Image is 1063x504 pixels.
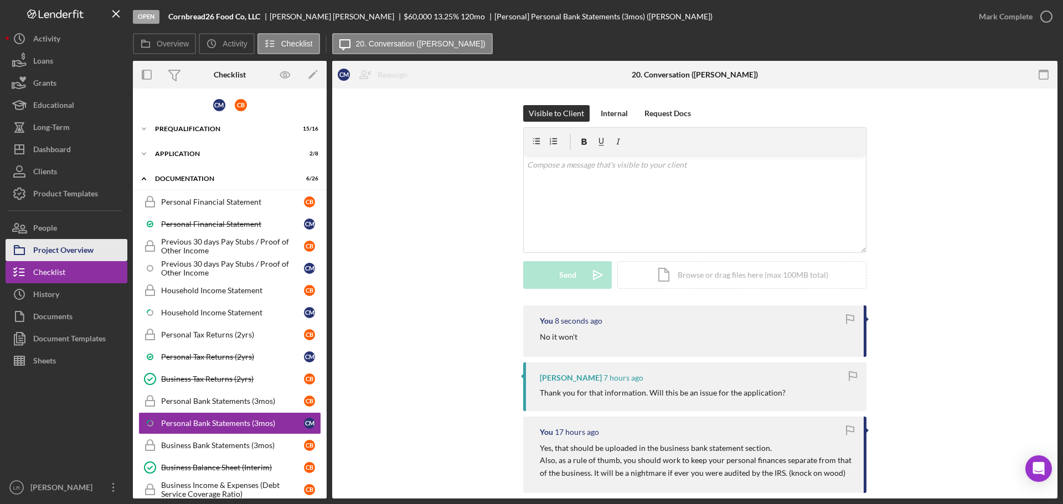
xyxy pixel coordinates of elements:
div: Thank you for that information. Will this be an issue for the application? [540,388,786,397]
div: [PERSON_NAME] [PERSON_NAME] [270,12,404,21]
div: C M [304,263,315,274]
a: Personal Bank Statements (3mos)CB [138,390,321,412]
div: People [33,217,57,242]
div: C B [304,329,315,340]
a: Household Income StatementCM [138,302,321,324]
div: C M [304,351,315,362]
a: History [6,283,127,305]
div: History [33,283,59,308]
button: Checklist [6,261,127,283]
button: Internal [595,105,633,122]
button: Educational [6,94,127,116]
div: C B [304,373,315,385]
div: C B [304,484,315,495]
div: Loans [33,50,53,75]
div: Application [155,150,291,157]
a: Loans [6,50,127,72]
a: Personal Financial StatementCM [138,213,321,235]
div: C M [213,99,225,111]
a: Clients [6,160,127,183]
button: Document Templates [6,328,127,350]
button: Sheets [6,350,127,372]
button: Grants [6,72,127,94]
button: People [6,217,127,239]
a: Business Balance Sheet (Interim)CB [138,456,321,479]
div: Open Intercom Messenger [1025,455,1052,482]
div: 6 / 26 [298,175,318,182]
div: Request Docs [644,105,691,122]
a: Business Tax Returns (2yrs)CB [138,368,321,390]
div: Clients [33,160,57,185]
div: Reassign [378,64,407,86]
div: Business Bank Statements (3mos) [161,441,304,450]
div: C B [235,99,247,111]
time: 2025-10-10 03:05 [555,428,599,437]
button: Activity [199,33,254,54]
div: [PERSON_NAME] [540,373,602,382]
div: Household Income Statement [161,286,304,295]
div: Personal Tax Returns (2yrs) [161,352,304,361]
div: C B [304,440,315,451]
a: Household Income StatementCB [138,279,321,302]
label: 20. Conversation ([PERSON_NAME]) [356,39,486,48]
label: Overview [157,39,189,48]
time: 2025-10-10 20:02 [555,316,602,325]
div: 15 / 16 [298,126,318,132]
div: C B [304,241,315,252]
div: $60,000 [404,12,432,21]
div: You [540,316,553,325]
button: LR[PERSON_NAME] [6,476,127,498]
div: Documents [33,305,73,330]
button: Request Docs [639,105,696,122]
time: 2025-10-10 12:51 [603,373,643,382]
button: 20. Conversation ([PERSON_NAME]) [332,33,493,54]
div: C B [304,196,315,207]
button: CMReassign [332,64,419,86]
div: Documentation [155,175,291,182]
div: Long-Term [33,116,70,141]
a: Personal Bank Statements (3mos)CM [138,412,321,434]
div: Activity [33,28,60,53]
div: Dashboard [33,138,71,163]
p: Yes, that should be uploaded in the business bank statement section. [540,442,853,454]
div: Previous 30 days Pay Stubs / Proof of Other Income [161,237,304,255]
div: Personal Financial Statement [161,220,304,228]
button: Mark Complete [968,6,1057,28]
label: Checklist [281,39,313,48]
button: Long-Term [6,116,127,138]
div: Educational [33,94,74,119]
button: Documents [6,305,127,328]
div: Previous 30 days Pay Stubs / Proof of Other Income [161,259,304,277]
a: Activity [6,28,127,50]
div: Project Overview [33,239,94,264]
div: C B [304,285,315,296]
button: Dashboard [6,138,127,160]
div: Prequalification [155,126,291,132]
div: Internal [601,105,628,122]
button: Send [523,261,612,289]
div: Business Income & Expenses (Debt Service Coverage Ratio) [161,481,304,498]
button: Overview [133,33,196,54]
button: Visible to Client [523,105,590,122]
div: Product Templates [33,183,98,207]
div: Household Income Statement [161,308,304,317]
b: Cornbread26 Food Co, LLC [168,12,260,21]
button: Project Overview [6,239,127,261]
div: Send [559,261,576,289]
div: Personal Financial Statement [161,198,304,206]
div: Business Tax Returns (2yrs) [161,375,304,383]
div: C B [304,396,315,407]
div: 120 mo [461,12,485,21]
div: 2 / 8 [298,150,318,157]
button: Checklist [257,33,320,54]
div: Personal Bank Statements (3mos) [161,419,304,428]
div: Document Templates [33,328,106,352]
a: Personal Tax Returns (2yrs)CB [138,324,321,346]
